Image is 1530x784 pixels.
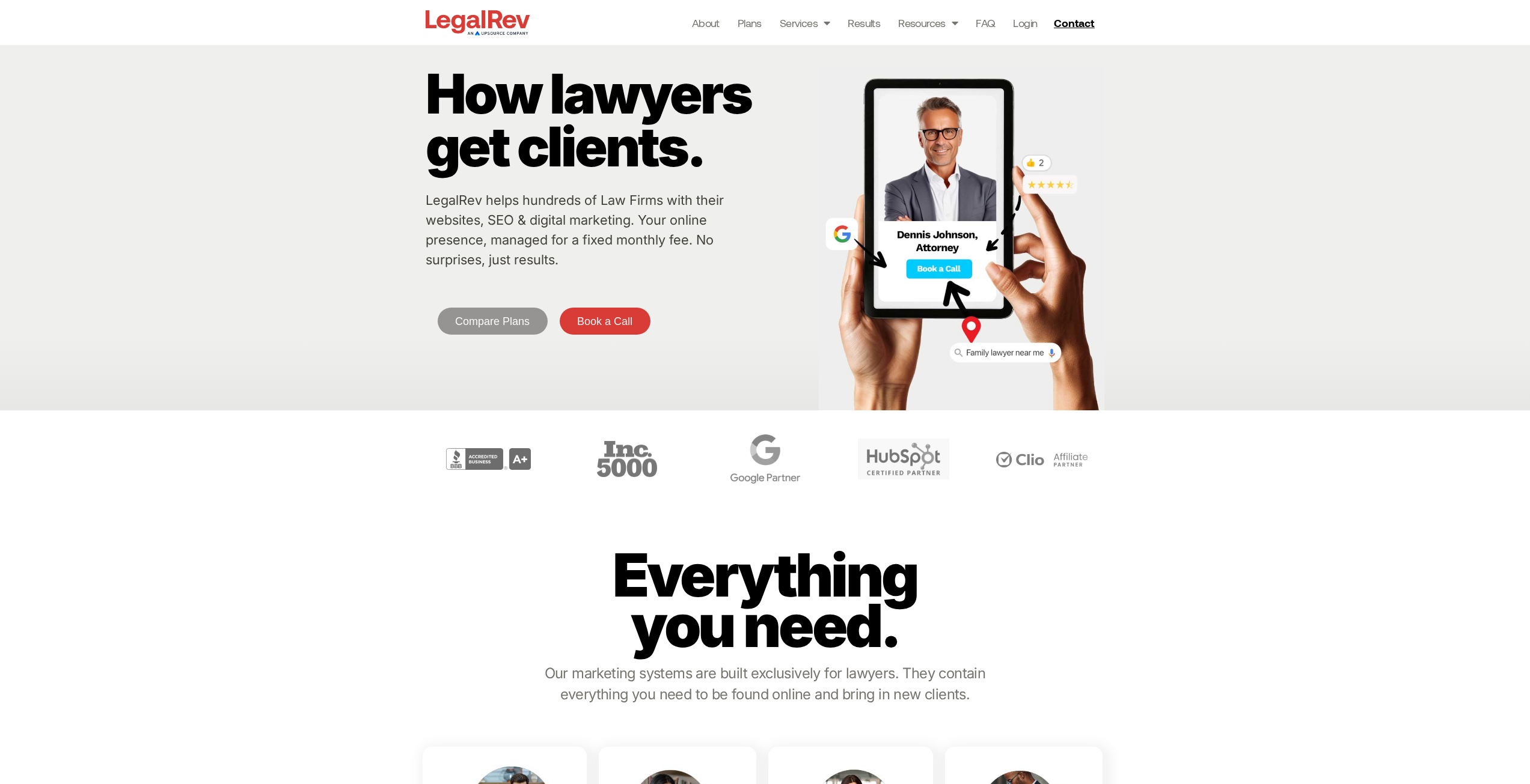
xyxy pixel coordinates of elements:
[692,14,1038,31] nav: Menu
[976,428,1108,490] div: 6 / 6
[1013,14,1037,31] a: Login
[577,316,632,327] span: Book a Call
[699,428,831,490] div: 4 / 6
[426,67,813,173] p: How lawyers get clients.
[780,14,830,31] a: Services
[898,14,958,31] a: Resources
[848,14,880,31] a: Results
[426,192,724,267] a: LegalRev helps hundreds of Law Firms with their websites, SEO & digital marketing. Your online pr...
[837,428,970,490] div: 5 / 6
[538,663,992,705] p: Our marketing systems are built exclusively for lawyers. They contain everything you need to be f...
[1049,13,1102,32] a: Contact
[423,428,555,490] div: 2 / 6
[1054,17,1094,28] span: Contact
[438,308,548,335] a: Compare Plans
[560,308,650,335] a: Book a Call
[423,428,1108,490] div: Carousel
[561,428,693,490] div: 3 / 6
[692,14,720,31] a: About
[455,316,530,327] span: Compare Plans
[738,14,762,31] a: Plans
[590,550,940,651] p: Everything you need.
[976,14,995,31] a: FAQ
